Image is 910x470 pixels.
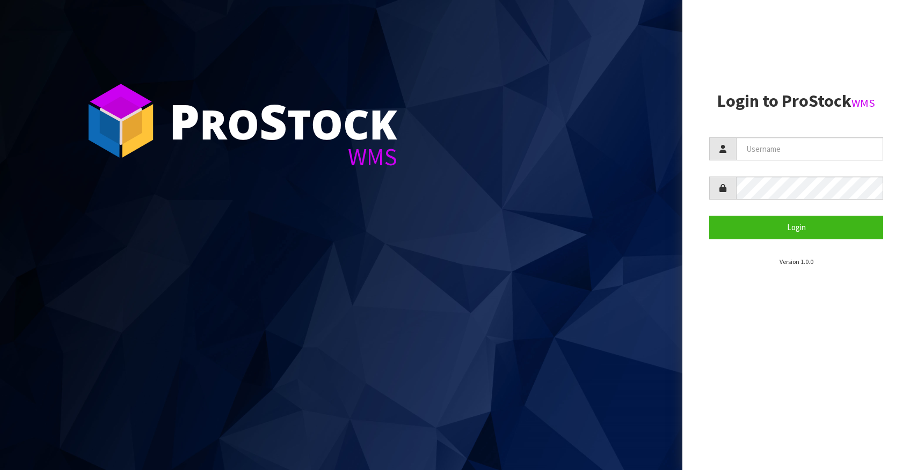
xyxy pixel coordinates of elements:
button: Login [709,216,883,239]
small: WMS [851,96,875,110]
img: ProStock Cube [81,80,161,161]
input: Username [736,137,883,160]
small: Version 1.0.0 [780,258,813,266]
h2: Login to ProStock [709,92,883,111]
div: WMS [169,145,397,169]
span: S [259,88,287,153]
div: ro tock [169,97,397,145]
span: P [169,88,200,153]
